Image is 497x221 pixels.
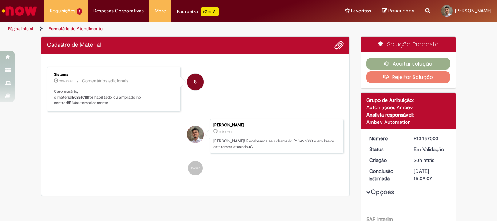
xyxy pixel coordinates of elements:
[388,7,414,14] span: Rascunhos
[8,26,33,32] a: Página inicial
[414,146,448,153] div: Em Validação
[366,118,450,126] div: Ambev Automation
[351,7,371,15] span: Favoritos
[72,95,88,100] b: 50851018
[455,8,492,14] span: [PERSON_NAME]
[364,167,409,182] dt: Conclusão Estimada
[219,130,232,134] span: 20h atrás
[364,135,409,142] dt: Número
[382,8,414,15] a: Rascunhos
[59,79,73,83] time: 28/08/2025 11:09:59
[47,42,101,48] h2: Cadastro de Material Histórico de tíquete
[361,37,456,52] div: Solução Proposta
[364,146,409,153] dt: Status
[5,22,326,36] ul: Trilhas de página
[50,7,75,15] span: Requisições
[414,135,448,142] div: R13457003
[334,40,344,50] button: Adicionar anexos
[213,123,340,127] div: [PERSON_NAME]
[219,130,232,134] time: 28/08/2025 11:09:00
[54,72,175,77] div: Sistema
[201,7,219,16] p: +GenAi
[414,167,448,182] div: [DATE] 15:09:07
[82,78,128,84] small: Comentários adicionais
[194,73,197,91] span: S
[366,111,450,118] div: Analista responsável:
[187,126,204,143] div: Gabriel Martins
[187,74,204,90] div: System
[67,100,76,106] b: BR34
[93,7,144,15] span: Despesas Corporativas
[177,7,219,16] div: Padroniza
[155,7,166,15] span: More
[414,157,434,163] span: 20h atrás
[414,157,434,163] time: 28/08/2025 11:09:00
[54,89,175,106] p: Caro usuário, o material foi habilitado ou ampliado no centro: automaticamente
[77,8,82,15] span: 1
[49,26,103,32] a: Formulário de Atendimento
[47,119,344,154] li: Gabriel Martins
[366,104,450,111] div: Automações Ambev
[59,79,73,83] span: 20h atrás
[366,96,450,104] div: Grupo de Atribuição:
[1,4,38,18] img: ServiceNow
[364,157,409,164] dt: Criação
[213,138,340,150] p: [PERSON_NAME]! Recebemos seu chamado R13457003 e em breve estaremos atuando.
[47,59,344,183] ul: Histórico de tíquete
[366,58,450,70] button: Aceitar solução
[366,71,450,83] button: Rejeitar Solução
[414,157,448,164] div: 28/08/2025 11:09:00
